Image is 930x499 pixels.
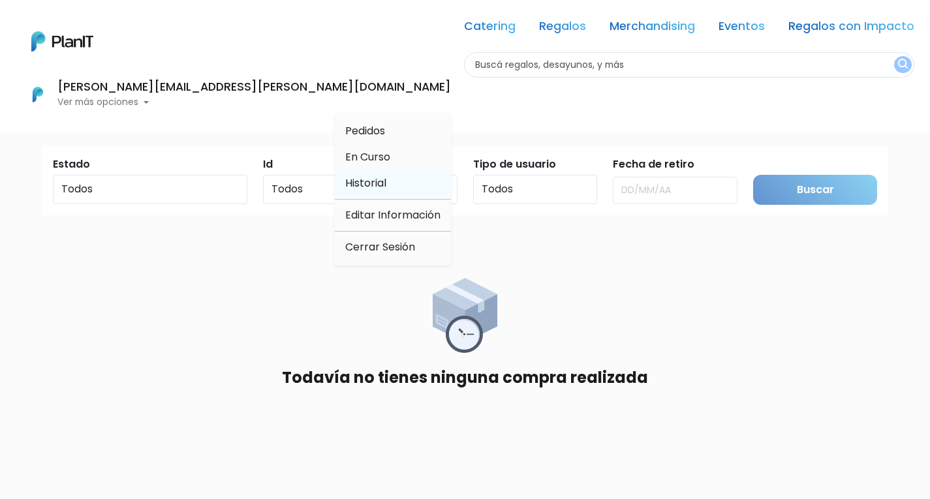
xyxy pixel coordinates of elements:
[473,157,556,172] label: Tipo de usuario
[719,21,765,37] a: Eventos
[464,21,516,37] a: Catering
[464,52,914,78] input: Buscá regalos, desayunos, y más
[613,177,737,204] input: DD/MM/AA
[57,82,451,93] h6: [PERSON_NAME][EMAIL_ADDRESS][PERSON_NAME][DOMAIN_NAME]
[613,157,694,172] label: Fecha de retiro
[788,21,914,37] a: Regalos con Impacto
[345,175,386,190] span: Historial
[57,98,451,107] p: Ver más opciones
[335,144,451,170] a: En Curso
[898,59,908,71] img: search_button-432b6d5273f82d61273b3651a40e1bd1b912527efae98b1b7a1b2c0702e16a8d.svg
[263,157,273,172] label: Id
[345,149,390,164] span: En Curso
[345,123,385,138] span: Pedidos
[67,12,188,38] div: ¿Necesitás ayuda?
[335,234,451,260] a: Cerrar Sesión
[16,78,451,112] button: PlanIt Logo [PERSON_NAME][EMAIL_ADDRESS][PERSON_NAME][DOMAIN_NAME] Ver más opciones
[335,170,451,196] a: Historial
[23,80,52,109] img: PlanIt Logo
[335,202,451,228] a: Editar Información
[433,278,497,353] img: order_placed-5f5e6e39e5ae547ca3eba8c261e01d413ae1761c3de95d077eb410d5aebd280f.png
[539,21,586,37] a: Regalos
[282,369,648,387] h4: Todavía no tienes ninguna compra realizada
[610,21,695,37] a: Merchandising
[753,157,791,172] label: Submit
[53,157,90,172] label: Estado
[31,31,93,52] img: PlanIt Logo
